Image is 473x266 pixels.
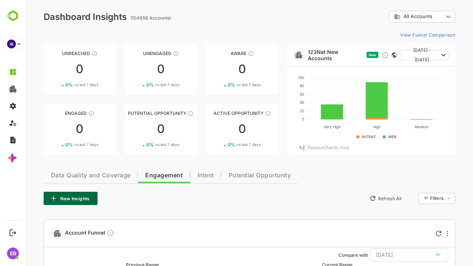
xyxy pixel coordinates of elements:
[7,248,19,259] div: EB
[180,51,252,56] div: Aware
[147,51,153,57] div: These accounts have not shown enough engagement and need nurturing
[40,142,72,147] div: 0 %
[129,82,153,88] span: vs last 7 days
[119,173,157,178] span: Engagement
[99,110,171,116] div: Potential Opportunity
[272,75,278,80] text: 100
[180,123,252,135] div: 0
[202,142,235,147] div: 0 %
[180,103,252,154] a: Active OpportunityThese accounts have open opportunities which might be at any of the Sales Stage...
[380,45,412,65] span: [DATE] - [DATE]
[211,82,235,88] span: vs last 7 days
[410,231,416,236] div: Refresh
[274,100,278,105] text: 40
[211,142,235,147] span: vs last 7 days
[162,110,168,116] div: These accounts are MQAs and can be passed on to Inside Sales
[274,109,278,113] text: 20
[297,125,314,129] text: Very High
[18,123,90,135] div: 0
[355,51,363,59] div: Discover new ICP-fit accounts showing engagement — via intent surges, anonymous website visits, L...
[202,82,235,88] div: 0 %
[282,49,338,61] a: 123Net New Accounts
[18,110,90,116] div: Engaged
[276,117,278,121] text: 0
[39,229,88,238] span: Account Funnel
[388,125,402,129] text: Medium
[7,40,16,48] div: AI
[404,195,418,201] div: Filters
[343,53,350,57] span: New
[404,192,429,205] div: Filters
[313,252,342,258] ag: Compare with
[371,29,429,41] button: View Funnel Comparison
[18,11,101,22] div: Dashboard Insights
[18,192,72,205] button: New Insights
[180,63,252,75] div: 0
[347,125,355,129] text: High
[66,51,72,57] div: These accounts have not been engaged with for a defined time period
[180,110,252,116] div: Active Opportunity
[350,250,416,260] div: [DATE]
[129,142,153,147] span: vs last 7 days
[274,83,278,88] text: 80
[344,248,422,262] button: [DATE]
[120,142,153,147] div: 0 %
[25,173,105,178] span: Data Quality and Coverage
[18,44,90,95] a: UnreachedThese accounts have not been engaged with for a defined time period00%vs last 7 days
[48,142,72,147] span: vs last 7 days
[222,51,228,57] div: These accounts have just entered the buying cycle and need further nurturing
[81,229,88,238] div: Compare Funnel to any previous dates, and click on any plot in the current funnel to view the det...
[99,44,171,95] a: UnengagedThese accounts have not shown enough engagement and need nurturing00%vs last 7 days
[99,123,171,135] div: 0
[62,110,68,116] div: These accounts are warm, further nurturing would qualify them to MQAs
[18,63,90,75] div: 0
[48,82,72,88] span: vs last 7 days
[40,82,72,88] div: 0 %
[120,82,153,88] div: 0 %
[8,228,18,238] button: Logout
[363,10,429,24] div: All Accounts
[99,63,171,75] div: 0
[18,103,90,154] a: EngagedThese accounts are warm, further nurturing would qualify them to MQAs00%vs last 7 days
[105,15,147,21] ag: (104958 Accounts)
[374,50,423,60] button: [DATE] - [DATE]
[239,110,245,116] div: These accounts have open opportunities which might be at any of the Sales Stages
[421,231,422,236] div: More
[378,14,406,19] span: All Accounts
[274,92,278,96] text: 60
[172,173,188,178] span: Intent
[366,52,371,58] div: This card does not support filter and segments
[99,51,171,56] div: Unengaged
[340,192,379,204] button: Refresh All
[99,103,171,154] a: Potential OpportunityThese accounts are MQAs and can be passed on to Inside Sales00%vs last 7 days
[4,9,23,23] img: BambooboxLogoMark.f1c84d78b4c51b1a7b5f700c9845e183.svg
[203,173,265,178] span: Potential Opportunity
[18,51,90,56] div: Unreached
[368,13,418,20] div: All Accounts
[180,44,252,95] a: AwareThese accounts have just entered the buying cycle and need further nurturing00%vs last 7 days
